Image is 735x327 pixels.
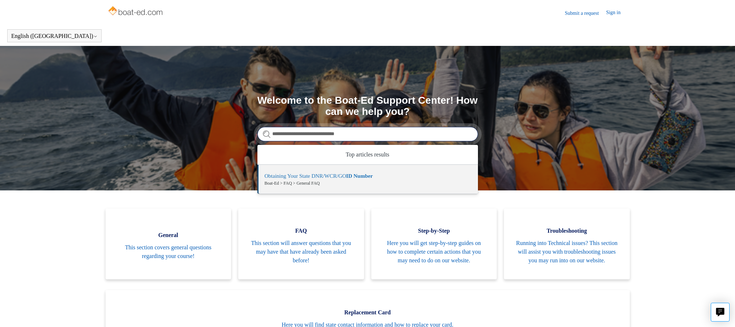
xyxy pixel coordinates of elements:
[371,208,497,279] a: Step-by-Step Here you will get step-by-step guides on how to complete certain actions that you ma...
[116,308,619,317] span: Replacement Card
[249,239,353,265] span: This section will answer questions that you may have that have already been asked before!
[11,33,98,39] button: English ([GEOGRAPHIC_DATA])
[565,9,606,17] a: Submit a request
[711,303,730,322] button: Live chat
[249,227,353,235] span: FAQ
[606,9,628,17] a: Sign in
[346,173,352,179] em: ID
[354,173,373,179] em: Number
[382,227,486,235] span: Step-by-Step
[515,227,619,235] span: Troubleshooting
[257,145,478,165] zd-autocomplete-header: Top articles results
[107,4,165,19] img: Boat-Ed Help Center home page
[265,173,373,180] zd-autocomplete-title-multibrand: Suggested result 1 Obtaining Your State DNR/WCR/GO ID Number
[382,239,486,265] span: Here you will get step-by-step guides on how to complete certain actions that you may need to do ...
[265,180,471,186] zd-autocomplete-breadcrumbs-multibrand: Boat-Ed > FAQ > General FAQ
[257,127,478,141] input: Search
[504,208,630,279] a: Troubleshooting Running into Technical issues? This section will assist you with troubleshooting ...
[257,95,478,117] h1: Welcome to the Boat-Ed Support Center! How can we help you?
[106,208,231,279] a: General This section covers general questions regarding your course!
[116,243,221,261] span: This section covers general questions regarding your course!
[116,231,221,240] span: General
[515,239,619,265] span: Running into Technical issues? This section will assist you with troubleshooting issues you may r...
[238,208,364,279] a: FAQ This section will answer questions that you may have that have already been asked before!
